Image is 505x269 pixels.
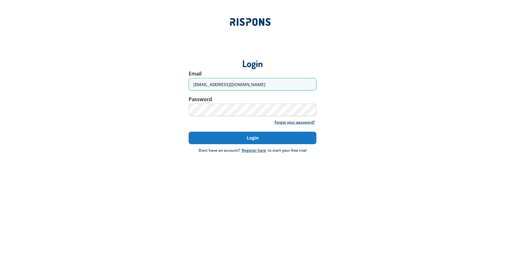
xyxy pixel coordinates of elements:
a: Forgot your password? [273,119,316,125]
div: to start your free trial [240,147,306,154]
div: Email [189,71,317,76]
a: Register here [240,148,268,153]
input: Enter your email [189,78,317,90]
div: Login [38,48,467,70]
div: Password [189,97,317,102]
div: Dont have an account? [199,147,240,154]
button: Login [189,132,317,144]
